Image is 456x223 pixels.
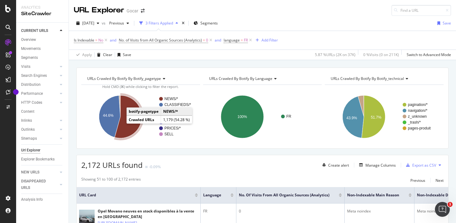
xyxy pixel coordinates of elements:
button: Next [436,177,444,184]
span: 2025 Aug. 30th [82,20,94,26]
button: Save [435,18,451,28]
div: Manage Columns [365,163,396,168]
a: Outlinks [21,126,58,133]
a: Distribution [21,81,58,88]
span: language [224,37,240,43]
div: FR [203,208,234,214]
a: Performance [21,90,58,97]
span: 1 [448,202,453,207]
div: -0.09% [149,164,161,169]
text: 51.7% [371,115,382,120]
span: No. of Visits from All Organic Sources (Analytics) [239,192,329,198]
div: Segments [21,55,38,61]
div: Outlinks [21,126,35,133]
div: Add Filter [262,37,278,43]
span: URLs Crawled By Botify By botify_technical [331,76,404,81]
a: CURRENT URLS [21,28,58,34]
span: 2,172 URLs found [81,160,143,170]
div: HTTP Codes [21,99,42,106]
span: = [95,37,97,43]
a: Overview [21,37,64,43]
div: Export as CSV [412,163,436,168]
button: Apply [74,50,92,60]
div: Tooltip anchor [13,89,19,95]
div: 5.87 % URLs ( 2K on 37K ) [315,52,355,57]
div: times [181,20,186,26]
div: NEW URLS [21,169,39,176]
div: Url Explorer [21,147,40,154]
svg: A chart. [325,90,444,144]
div: Previous [410,178,425,183]
button: Export as CSV [404,160,436,170]
span: 0 [206,36,208,45]
span: URLs Crawled By Botify By language [209,76,272,81]
div: Distribution [21,81,41,88]
span: Non-Indexable Main Reason [347,192,399,198]
div: Save [123,52,131,57]
text: PRICES/* [164,126,181,130]
div: Overview [21,37,36,43]
span: Previous [107,20,124,26]
h4: URLs Crawled By Botify By language [208,74,316,84]
div: and [110,37,116,43]
a: DISAPPEARED URLS [21,178,58,191]
a: NEW URLS [21,169,58,176]
span: URLs Crawled By Botify By botify_pagetype [87,76,161,81]
span: No [98,36,103,45]
button: Segments [191,18,220,28]
text: 100% [237,115,247,119]
text: z_unknown [408,114,427,119]
button: 3 Filters Applied [137,18,181,28]
button: Previous [410,177,425,184]
a: Inlinks [21,117,58,124]
svg: A chart. [203,90,322,144]
a: Explorer Bookmarks [21,156,64,163]
div: Opel Movano neuves en stock disponibles à la vente en [GEOGRAPHIC_DATA] [98,208,198,220]
button: Create alert [320,160,349,170]
td: 1,179 (54.28 %) [161,116,192,124]
text: CLASSIFIEDS/* [164,103,191,107]
text: 43.9% [346,116,357,120]
button: Clear [95,50,112,60]
div: 3 Filters Applied [145,20,173,26]
div: and [215,37,221,43]
div: CURRENT URLS [21,28,48,34]
div: 0 % Visits ( 0 on 211K ) [363,52,399,57]
text: 44.6% [103,113,114,118]
input: Find a URL [391,5,451,16]
span: vs [102,20,107,26]
span: = [241,37,243,43]
td: botify-pagetype [127,107,161,116]
a: Url Explorer [21,147,64,154]
iframe: Intercom live chat [435,202,450,217]
text: pages-produit [408,126,431,130]
button: Save [115,50,131,60]
button: and [215,37,221,43]
div: Search Engines [21,72,47,79]
text: pagination/* [408,103,428,107]
span: Hold CMD (⌘) while clicking to filter the report. [102,84,179,89]
a: Analysis Info [21,196,64,203]
text: NEWS/* [164,97,178,101]
div: DISAPPEARED URLS [21,178,52,191]
button: Previous [107,18,132,28]
span: language [203,192,221,198]
div: Content [21,108,34,115]
div: Switch to Advanced Mode [407,52,451,57]
div: Apply [82,52,92,57]
span: Segments [200,20,218,26]
h4: URLs Crawled By Botify By botify_pagetype [86,74,194,84]
span: No. of Visits from All Organic Sources (Analytics) [119,37,202,43]
img: Equal [145,166,148,168]
div: Clear [103,52,112,57]
text: DEALERS/* [164,120,184,125]
text: SELL [164,132,174,136]
div: Showing 51 to 100 of 2,172 entries [81,177,141,184]
button: Manage Columns [357,161,396,169]
a: Visits [21,63,58,70]
div: Meta noindex [347,208,412,214]
button: [DATE] [74,18,102,28]
a: Sitemaps [21,135,58,142]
